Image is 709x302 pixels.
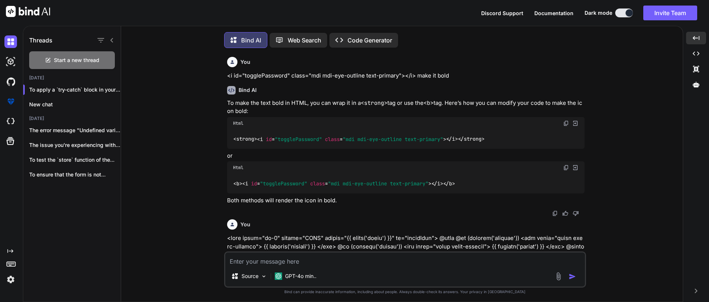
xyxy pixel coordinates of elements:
span: b [449,180,452,187]
span: "togglePassword" [275,136,322,143]
p: Code Generator [347,36,392,45]
p: Bind can provide inaccurate information, including about people. Always double-check its answers.... [224,289,586,295]
span: i [452,136,455,143]
span: i [260,136,263,143]
img: copy [563,120,569,126]
span: Discord Support [481,10,523,16]
p: The issue you're experiencing with the breaks... [29,141,121,149]
span: class [310,180,325,187]
button: Discord Support [481,9,523,17]
button: Documentation [534,9,573,17]
h2: [DATE] [23,116,121,121]
img: GPT-4o mini [275,272,282,280]
img: settings [4,273,17,286]
p: Bind AI [241,36,261,45]
p: New chat [29,101,121,108]
span: Html [233,165,243,171]
span: </ > [431,180,443,187]
p: Source [242,272,258,280]
span: </ > [458,136,484,143]
span: < > [233,180,242,187]
p: Both methods will render the icon in bold. [227,196,585,205]
span: </ > [446,136,458,143]
img: githubDark [4,75,17,88]
p: The error message "Undefined variable $vacations" suggests... [29,127,121,134]
img: darkAi-studio [4,55,17,68]
img: copy [563,165,569,171]
span: Html [233,120,243,126]
span: strong [236,136,254,143]
img: darkChat [4,35,17,48]
span: < = = > [257,136,446,143]
span: strong [464,136,482,143]
h2: [DATE] [23,75,121,81]
p: <i id="togglePassword" class="mdi mdi-eye-outline text-primary"></i> make it bold [227,72,585,80]
p: Web Search [288,36,321,45]
img: like [562,210,568,216]
span: class [325,136,340,143]
p: GPT-4o min.. [285,272,316,280]
span: < = = > [242,180,431,187]
span: </ > [443,180,455,187]
span: < > [233,136,257,143]
img: Open in Browser [572,120,579,127]
span: "mdi mdi-eye-outline text-primary" [343,136,443,143]
span: i [437,180,440,187]
img: premium [4,95,17,108]
span: id [266,136,272,143]
code: <strong> [361,99,387,107]
img: Bind AI [6,6,50,17]
span: "togglePassword" [260,180,307,187]
img: Open in Browser [572,164,579,171]
span: id [251,180,257,187]
span: i [245,180,248,187]
h6: You [240,221,250,228]
span: "mdi mdi-eye-outline text-primary" [328,180,428,187]
p: To apply a `try-catch` block in your `Sp... [29,86,121,93]
img: copy [552,210,558,216]
span: Dark mode [585,9,612,17]
p: To test the `store` function of the... [29,156,121,164]
span: Documentation [534,10,573,16]
button: Invite Team [643,6,697,20]
img: attachment [554,272,563,281]
img: icon [569,273,576,280]
p: To ensure that the form is not... [29,171,121,178]
img: Pick Models [261,273,267,279]
h1: Threads [29,36,52,45]
h6: You [240,58,250,66]
p: To make the text bold in HTML, you can wrap it in a tag or use the tag. Here’s how you can modify... [227,99,585,116]
span: b [236,180,239,187]
code: <b> [424,99,434,107]
span: Start a new thread [54,56,99,64]
img: dislike [573,210,579,216]
h6: Bind AI [239,86,257,94]
p: or [227,152,585,160]
img: cloudideIcon [4,115,17,128]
